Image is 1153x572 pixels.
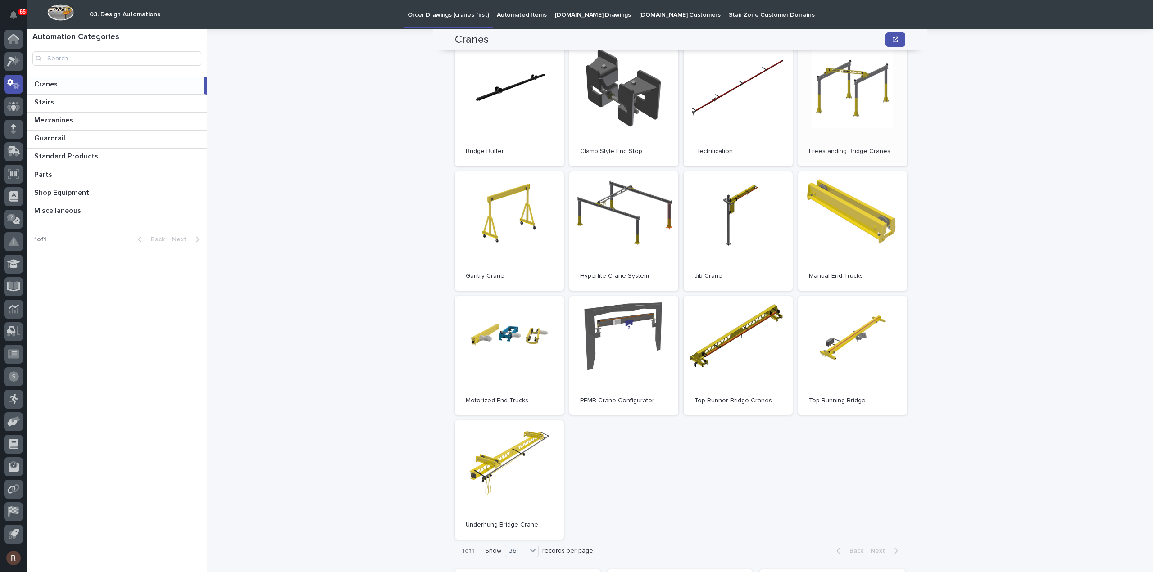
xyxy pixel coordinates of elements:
[131,235,168,243] button: Back
[580,397,667,405] p: PEMB Crane Configurator
[466,397,553,405] p: Motorized End Trucks
[90,11,160,18] h2: 03. Design Automations
[4,5,23,24] button: Notifications
[34,114,75,125] p: Mezzanines
[798,171,907,291] a: Manual End Trucks
[798,47,907,166] a: Freestanding Bridge Cranes
[27,203,207,221] a: MiscellaneousMiscellaneous
[145,236,165,243] span: Back
[455,47,564,166] a: Bridge Buffer
[27,229,54,251] p: 1 of 1
[34,205,83,215] p: Miscellaneous
[569,171,678,291] a: Hyperlite Crane System
[11,11,23,25] div: Notifications65
[34,78,59,89] p: Cranes
[580,272,667,280] p: Hyperlite Crane System
[466,272,553,280] p: Gantry Crane
[505,546,527,556] div: 36
[34,169,54,179] p: Parts
[20,9,26,15] p: 65
[32,32,201,42] h1: Automation Categories
[542,547,593,555] p: records per page
[867,547,905,555] button: Next
[455,540,481,562] p: 1 of 1
[27,95,207,113] a: StairsStairs
[829,547,867,555] button: Back
[485,547,501,555] p: Show
[27,113,207,131] a: MezzaninesMezzanines
[580,148,667,155] p: Clamp Style End Stop
[466,521,553,529] p: Underhung Bridge Crane
[684,296,793,415] a: Top Runner Bridge Cranes
[569,296,678,415] a: PEMB Crane Configurator
[684,171,793,291] a: Jib Crane
[34,150,100,161] p: Standard Products
[809,397,896,405] p: Top Running Bridge
[27,167,207,185] a: PartsParts
[569,47,678,166] a: Clamp Style End Stop
[695,272,782,280] p: Jib Crane
[4,549,23,567] button: users-avatar
[168,235,207,243] button: Next
[27,185,207,203] a: Shop EquipmentShop Equipment
[27,131,207,149] a: GuardrailGuardrail
[47,4,74,21] img: Workspace Logo
[844,548,863,554] span: Back
[695,148,782,155] p: Electrification
[34,96,56,107] p: Stairs
[455,33,489,46] h2: Cranes
[34,187,91,197] p: Shop Equipment
[809,148,896,155] p: Freestanding Bridge Cranes
[455,296,564,415] a: Motorized End Trucks
[32,51,201,66] input: Search
[871,548,890,554] span: Next
[455,171,564,291] a: Gantry Crane
[172,236,192,243] span: Next
[798,296,907,415] a: Top Running Bridge
[27,77,207,95] a: CranesCranes
[27,149,207,167] a: Standard ProductsStandard Products
[455,420,564,540] a: Underhung Bridge Crane
[684,47,793,166] a: Electrification
[34,132,67,143] p: Guardrail
[809,272,896,280] p: Manual End Trucks
[466,148,553,155] p: Bridge Buffer
[695,397,782,405] p: Top Runner Bridge Cranes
